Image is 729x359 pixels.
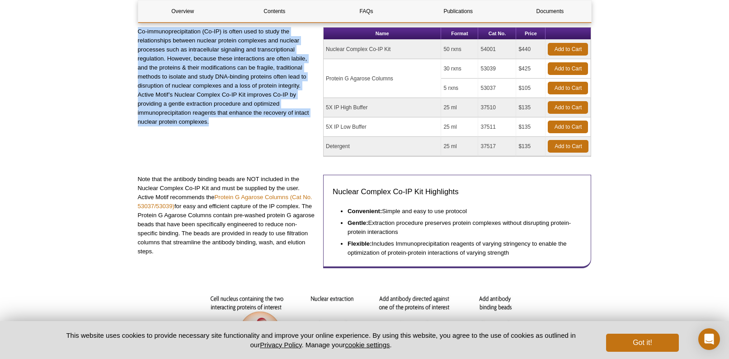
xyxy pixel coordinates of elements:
td: $440 [516,40,546,59]
a: Protein G Agarose Columns (Cat No. 53037/53039) [138,194,312,210]
td: 54001 [478,40,516,59]
td: 25 ml [441,137,478,156]
strong: Flexible: [348,240,372,247]
h3: Nuclear Complex Co-IP Kit Highlights [333,186,582,197]
td: 53039 [478,59,516,79]
a: Publications [414,0,503,22]
th: Price [516,28,546,40]
button: cookie settings [345,341,390,349]
div: Open Intercom Messenger [698,328,720,350]
a: Privacy Policy [260,341,301,349]
td: Detergent [324,137,441,156]
button: Got it! [606,334,678,352]
td: $135 [516,137,546,156]
a: Add to Cart [548,62,588,75]
a: Documents [505,0,594,22]
a: Overview [138,0,227,22]
td: 5X IP Low Buffer [324,117,441,137]
a: Add to Cart [548,82,588,94]
a: Add to Cart [548,43,588,56]
td: $105 [516,79,546,98]
td: 30 rxns [441,59,478,79]
a: Add to Cart [548,140,588,153]
td: 37510 [478,98,516,117]
th: Format [441,28,478,40]
td: Protein G Agarose Columns [324,59,441,98]
td: $425 [516,59,546,79]
p: Note that the antibody binding beads are NOT included in the Nuclear Complex Co-IP Kit and must b... [138,175,317,256]
td: 37517 [478,137,516,156]
li: Extraction procedure preserves protein complexes without disrupting protein-protein interactions [348,216,573,237]
li: Includes Immunoprecipitation reagents of varying stringency to enable the optimization of protein... [348,237,573,257]
p: This website uses cookies to provide necessary site functionality and improve your online experie... [51,331,592,350]
td: Nuclear Complex Co-IP Kit [324,40,441,59]
td: 37511 [478,117,516,137]
td: 50 rxns [441,40,478,59]
td: 5X IP High Buffer [324,98,441,117]
strong: Gentle: [348,219,368,226]
th: Cat No. [478,28,516,40]
strong: Convenient: [348,208,382,214]
td: 53037 [478,79,516,98]
td: 25 ml [441,117,478,137]
a: Add to Cart [548,101,588,114]
a: Contents [230,0,319,22]
td: 5 rxns [441,79,478,98]
a: Add to Cart [548,121,588,133]
a: FAQs [322,0,411,22]
li: Simple and easy to use protocol [348,204,573,216]
td: $135 [516,98,546,117]
p: Co-immunoprecipitation (Co-IP) is often used to study the relationships between nuclear protein c... [138,27,317,126]
td: 25 ml [441,98,478,117]
th: Name [324,28,441,40]
td: $135 [516,117,546,137]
